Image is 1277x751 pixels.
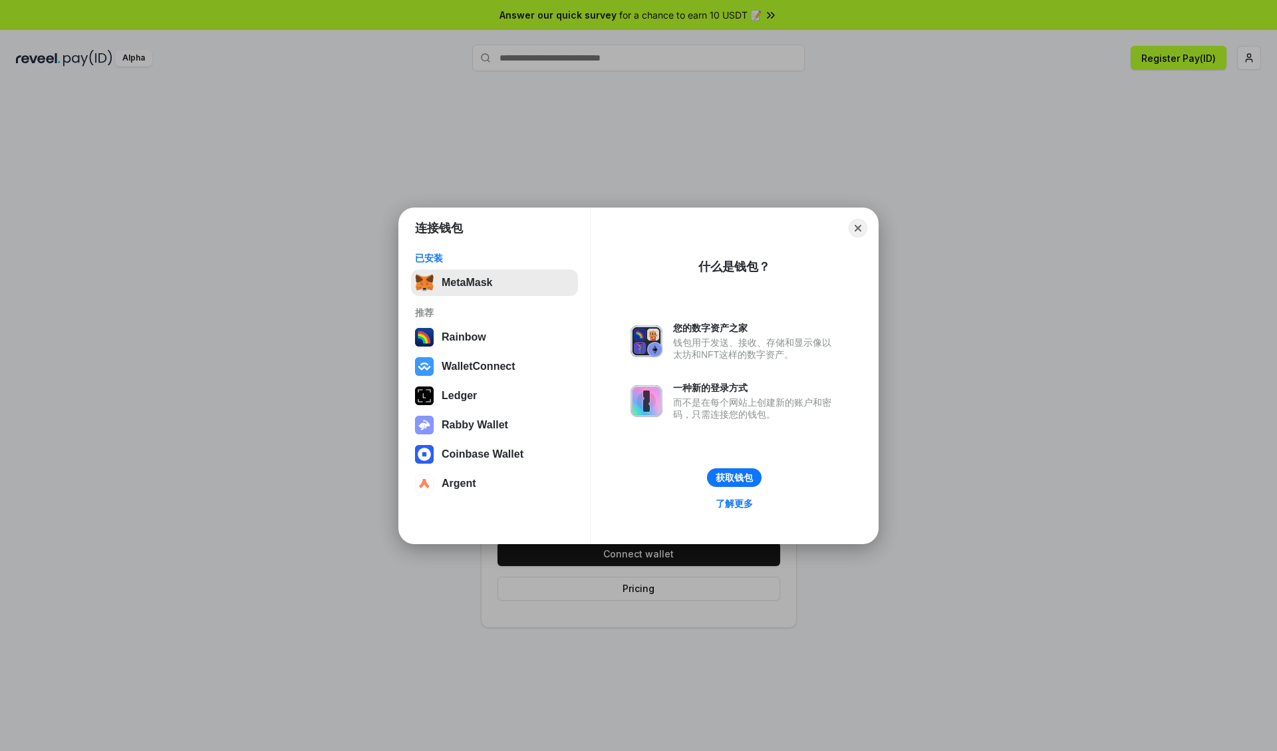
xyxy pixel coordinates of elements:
[707,468,762,487] button: 获取钱包
[442,390,477,402] div: Ledger
[716,498,753,510] div: 了解更多
[415,445,434,464] img: svg+xml,%3Csvg%20width%3D%2228%22%20height%3D%2228%22%20viewBox%3D%220%200%2028%2028%22%20fill%3D...
[411,269,578,296] button: MetaMask
[411,412,578,438] button: Rabby Wallet
[673,382,838,394] div: 一种新的登录方式
[415,474,434,493] img: svg+xml,%3Csvg%20width%3D%2228%22%20height%3D%2228%22%20viewBox%3D%220%200%2028%2028%22%20fill%3D...
[415,307,574,319] div: 推荐
[716,472,753,484] div: 获取钱包
[415,357,434,376] img: svg+xml,%3Csvg%20width%3D%2228%22%20height%3D%2228%22%20viewBox%3D%220%200%2028%2028%22%20fill%3D...
[673,396,838,420] div: 而不是在每个网站上创建新的账户和密码，只需连接您的钱包。
[415,273,434,292] img: svg+xml,%3Csvg%20fill%3D%22none%22%20height%3D%2233%22%20viewBox%3D%220%200%2035%2033%22%20width%...
[415,220,463,236] h1: 连接钱包
[415,416,434,434] img: svg+xml,%3Csvg%20xmlns%3D%22http%3A%2F%2Fwww.w3.org%2F2000%2Fsvg%22%20fill%3D%22none%22%20viewBox...
[411,470,578,497] button: Argent
[631,385,662,417] img: svg+xml,%3Csvg%20xmlns%3D%22http%3A%2F%2Fwww.w3.org%2F2000%2Fsvg%22%20fill%3D%22none%22%20viewBox...
[411,441,578,468] button: Coinbase Wallet
[411,382,578,409] button: Ledger
[442,448,523,460] div: Coinbase Wallet
[415,328,434,347] img: svg+xml,%3Csvg%20width%3D%22120%22%20height%3D%22120%22%20viewBox%3D%220%200%20120%20120%22%20fil...
[673,322,838,334] div: 您的数字资产之家
[411,353,578,380] button: WalletConnect
[849,219,867,237] button: Close
[698,259,770,275] div: 什么是钱包？
[442,277,492,289] div: MetaMask
[411,324,578,351] button: Rainbow
[673,337,838,361] div: 钱包用于发送、接收、存储和显示像以太坊和NFT这样的数字资产。
[631,325,662,357] img: svg+xml,%3Csvg%20xmlns%3D%22http%3A%2F%2Fwww.w3.org%2F2000%2Fsvg%22%20fill%3D%22none%22%20viewBox...
[442,419,508,431] div: Rabby Wallet
[442,331,486,343] div: Rainbow
[442,478,476,490] div: Argent
[415,252,574,264] div: 已安装
[415,386,434,405] img: svg+xml,%3Csvg%20xmlns%3D%22http%3A%2F%2Fwww.w3.org%2F2000%2Fsvg%22%20width%3D%2228%22%20height%3...
[708,495,761,512] a: 了解更多
[442,361,515,373] div: WalletConnect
